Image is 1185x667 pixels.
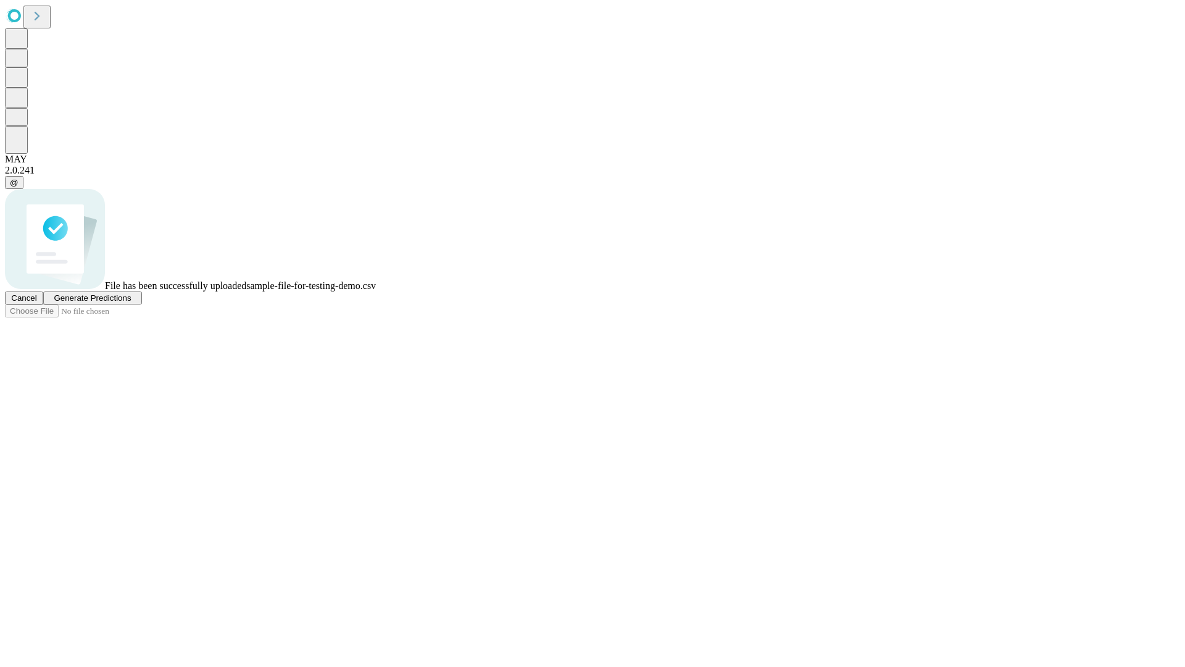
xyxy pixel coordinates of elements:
span: Generate Predictions [54,293,131,303]
button: @ [5,176,23,189]
span: File has been successfully uploaded [105,280,246,291]
span: sample-file-for-testing-demo.csv [246,280,376,291]
span: @ [10,178,19,187]
button: Generate Predictions [43,292,142,304]
span: Cancel [11,293,37,303]
button: Cancel [5,292,43,304]
div: MAY [5,154,1180,165]
div: 2.0.241 [5,165,1180,176]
